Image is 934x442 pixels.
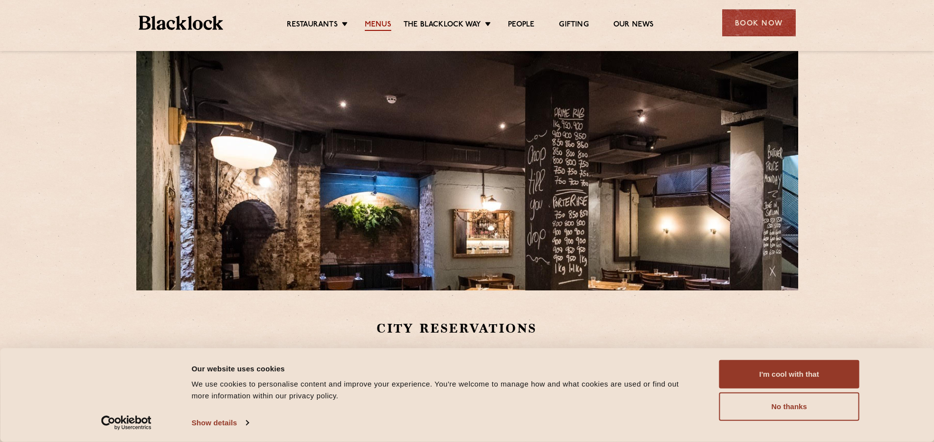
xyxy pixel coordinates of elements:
a: Our News [613,20,654,31]
a: Menus [365,20,391,31]
h2: City Reservations [377,320,753,337]
a: People [508,20,534,31]
div: Our website uses cookies [192,363,697,374]
a: Gifting [559,20,588,31]
a: Show details [192,416,249,430]
a: Usercentrics Cookiebot - opens in a new window [83,416,169,430]
a: The Blacklock Way [404,20,481,31]
div: We use cookies to personalise content and improve your experience. You're welcome to manage how a... [192,378,697,402]
div: Book Now [722,9,796,36]
img: BL_Textured_Logo-footer-cropped.svg [139,16,224,30]
button: I'm cool with that [719,360,859,389]
button: No thanks [719,392,859,421]
a: Restaurants [287,20,338,31]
